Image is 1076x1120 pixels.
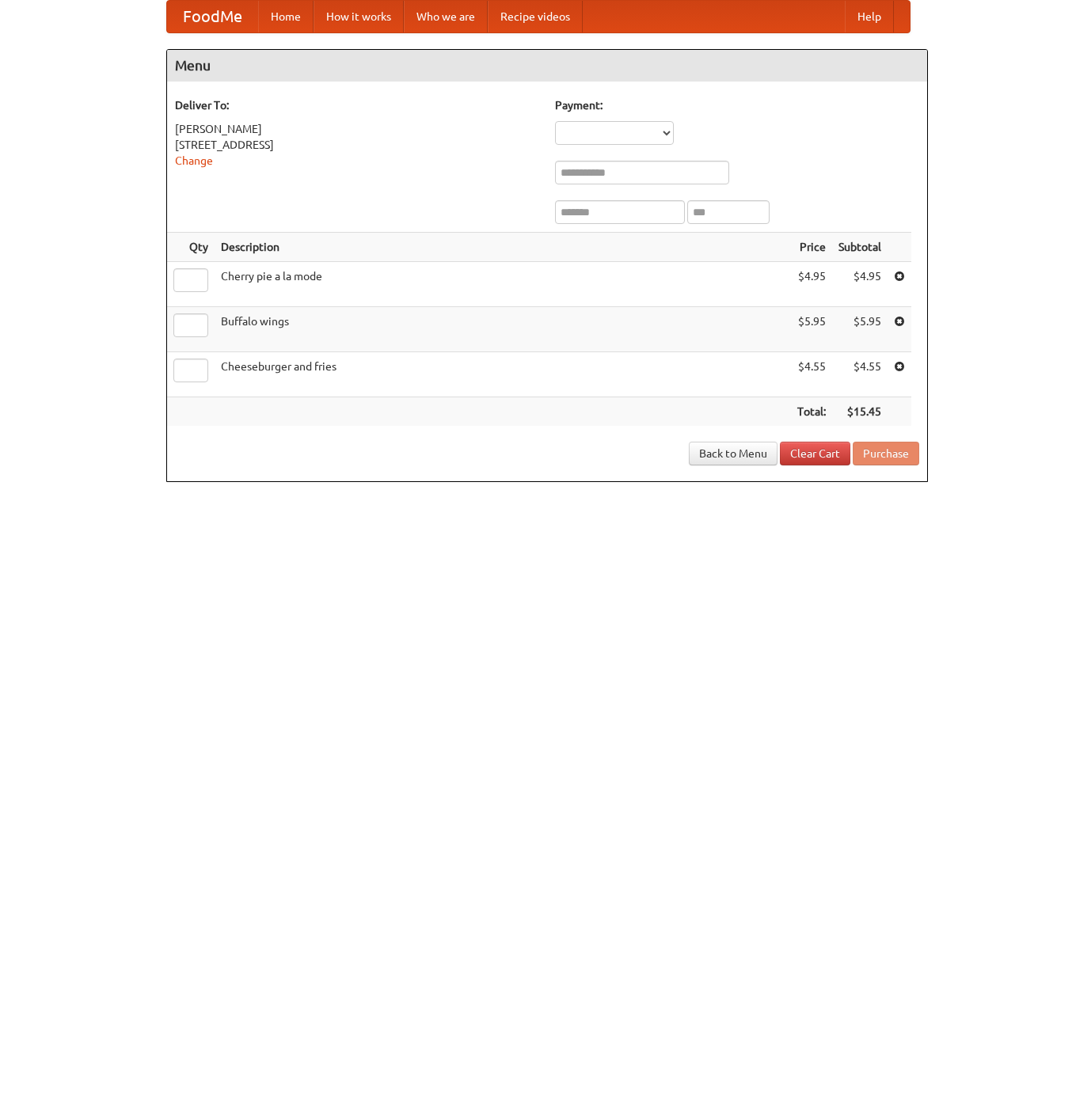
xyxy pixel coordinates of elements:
a: FoodMe [167,1,258,32]
h5: Deliver To: [175,97,539,113]
a: How it works [314,1,404,32]
td: $4.55 [791,352,832,397]
a: Help [845,1,894,32]
th: Subtotal [832,233,888,262]
div: [STREET_ADDRESS] [175,137,539,153]
td: $4.95 [832,262,888,307]
h4: Menu [167,50,927,82]
div: [PERSON_NAME] [175,121,539,137]
td: $5.95 [832,307,888,352]
th: Description [215,233,791,262]
button: Purchase [853,442,919,465]
a: Back to Menu [689,442,778,465]
a: Change [175,154,213,167]
td: $4.95 [791,262,832,307]
td: $5.95 [791,307,832,352]
a: Who we are [404,1,488,32]
th: Price [791,233,832,262]
th: Qty [167,233,215,262]
td: Cheeseburger and fries [215,352,791,397]
td: Buffalo wings [215,307,791,352]
a: Clear Cart [780,442,850,465]
td: $4.55 [832,352,888,397]
a: Recipe videos [488,1,583,32]
td: Cherry pie a la mode [215,262,791,307]
th: Total: [791,397,832,427]
h5: Payment: [555,97,919,113]
a: Home [258,1,314,32]
th: $15.45 [832,397,888,427]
